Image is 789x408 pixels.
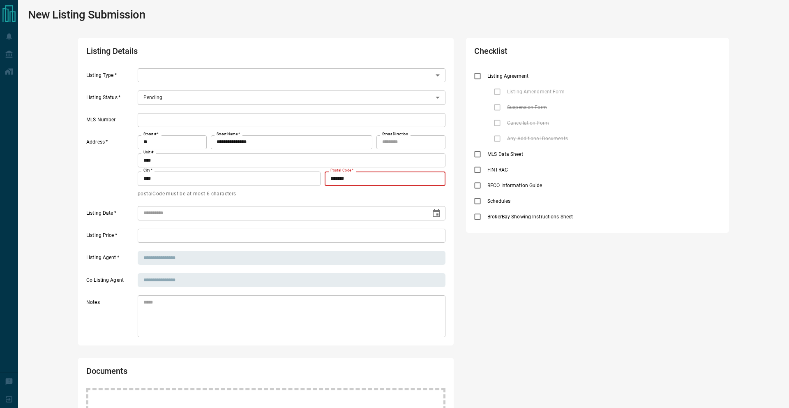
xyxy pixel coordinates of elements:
label: Postal Code [330,168,353,173]
label: Listing Date [86,210,136,220]
label: Address [86,139,136,198]
h2: Listing Details [86,46,302,60]
label: Listing Type [86,72,136,83]
p: postalCode must be at most 6 characters [138,190,236,198]
h1: New Listing Submission [28,8,145,21]
label: MLS Number [86,116,136,127]
label: Street Direction [382,132,408,137]
label: Unit # [143,150,154,155]
h2: Checklist [474,46,622,60]
label: City [143,168,152,173]
span: Suspension Form [505,104,549,111]
label: Notes [86,299,136,338]
span: FINTRAC [485,166,510,174]
span: Any Additional Documents [505,135,570,142]
label: Street Name [217,132,240,137]
span: Listing Amendment Form [505,88,567,95]
label: Listing Price [86,232,136,243]
label: Street # [143,132,159,137]
span: BrokerBay Showing Instructions Sheet [485,213,575,220]
span: Cancellation Form [505,119,551,127]
span: Schedules [485,197,512,205]
span: RECO Information Guide [485,182,544,189]
button: Choose date [428,205,445,222]
label: Co Listing Agent [86,277,136,287]
div: Pending [138,90,445,104]
h2: Documents [86,366,302,380]
label: Listing Agent [86,254,136,265]
label: Listing Status [86,94,136,105]
span: MLS Data Sheet [485,151,525,158]
span: Listing Agreement [485,72,531,80]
